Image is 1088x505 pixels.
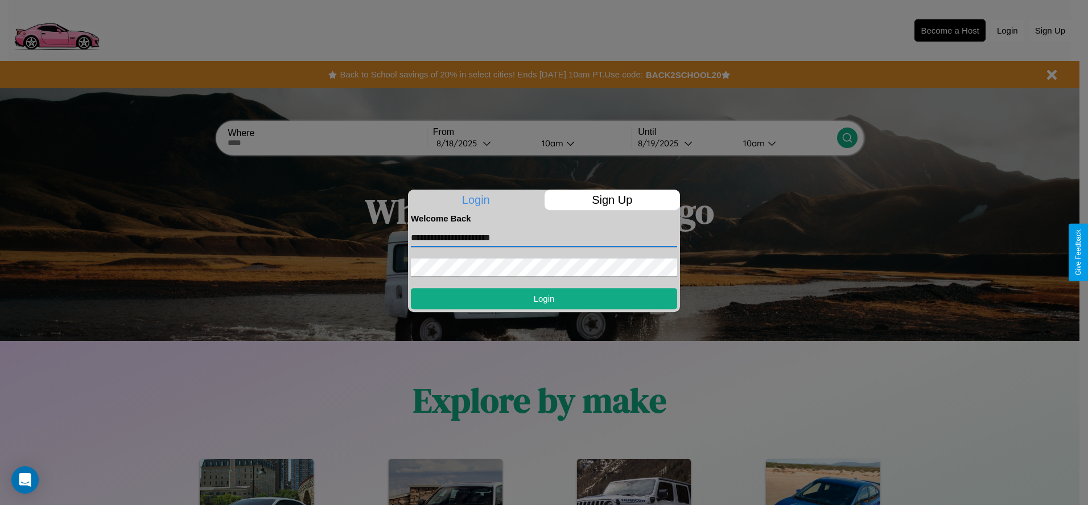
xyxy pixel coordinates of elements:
div: Open Intercom Messenger [11,466,39,494]
div: Give Feedback [1074,229,1082,276]
button: Login [411,288,677,309]
p: Sign Up [545,190,681,210]
h4: Welcome Back [411,214,677,223]
p: Login [408,190,544,210]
